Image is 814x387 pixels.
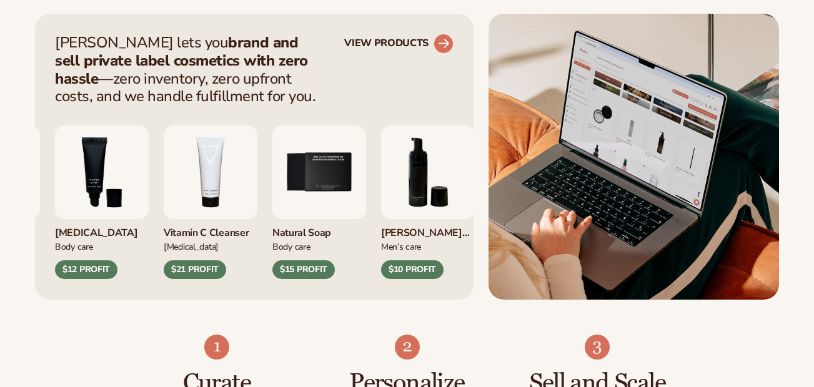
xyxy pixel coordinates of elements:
[164,125,257,219] img: Vitamin c cleanser.
[164,260,226,279] div: $21 PROFIT
[489,14,779,300] img: Shopify Image 5
[381,125,475,279] div: 6 / 9
[272,219,366,240] div: Natural Soap
[272,125,366,279] div: 5 / 9
[55,260,117,279] div: $12 PROFIT
[272,125,366,219] img: Nature bar of soap.
[344,34,454,54] a: VIEW PRODUCTS
[55,125,149,219] img: Smoothing lip balm.
[55,240,149,253] div: Body Care
[585,335,610,360] img: Shopify Image 9
[381,219,475,240] div: [PERSON_NAME] Wash
[164,219,257,240] div: Vitamin C Cleanser
[55,32,308,89] strong: brand and sell private label cosmetics with zero hassle
[55,219,149,240] div: [MEDICAL_DATA]
[272,260,335,279] div: $15 PROFIT
[381,125,475,219] img: Foaming beard wash.
[55,34,324,105] p: [PERSON_NAME] lets you —zero inventory, zero upfront costs, and we handle fulfillment for you.
[272,240,366,253] div: Body Care
[164,125,257,279] div: 4 / 9
[204,335,229,360] img: Shopify Image 7
[381,240,475,253] div: Men’s Care
[55,125,149,279] div: 3 / 9
[395,335,420,360] img: Shopify Image 8
[381,260,444,279] div: $10 PROFIT
[164,240,257,253] div: [MEDICAL_DATA]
